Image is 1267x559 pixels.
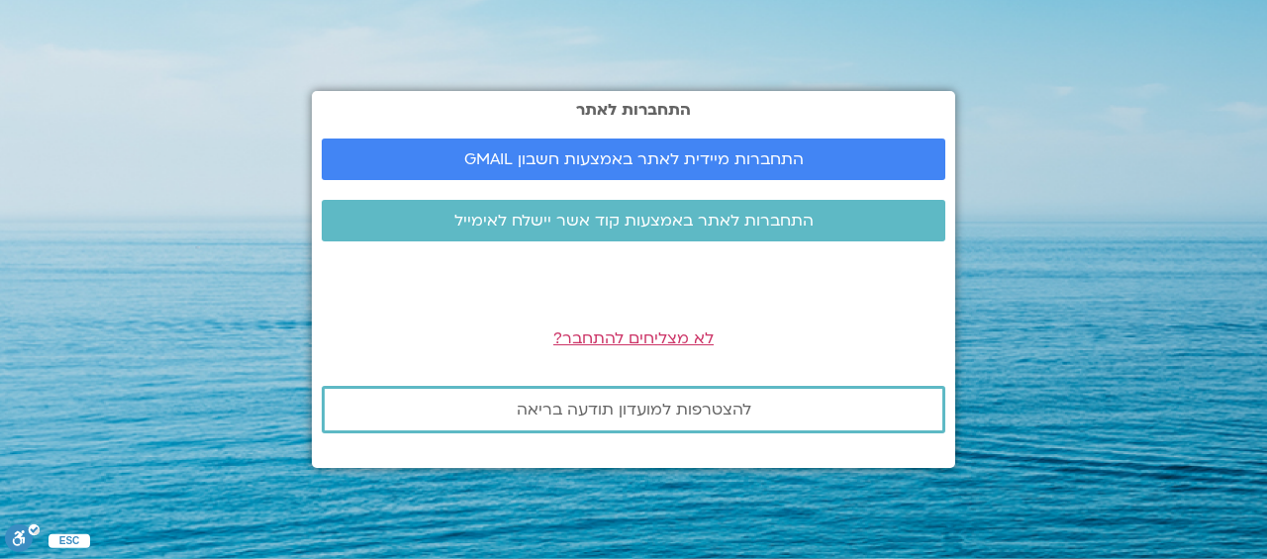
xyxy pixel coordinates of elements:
span: להצטרפות למועדון תודעה בריאה [517,401,751,419]
span: התחברות מיידית לאתר באמצעות חשבון GMAIL [464,150,804,168]
span: התחברות לאתר באמצעות קוד אשר יישלח לאימייל [454,212,814,230]
a: התחברות לאתר באמצעות קוד אשר יישלח לאימייל [322,200,945,241]
a: התחברות מיידית לאתר באמצעות חשבון GMAIL [322,139,945,180]
h2: התחברות לאתר [322,101,945,119]
a: להצטרפות למועדון תודעה בריאה [322,386,945,433]
a: לא מצליחים להתחבר? [553,327,714,349]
